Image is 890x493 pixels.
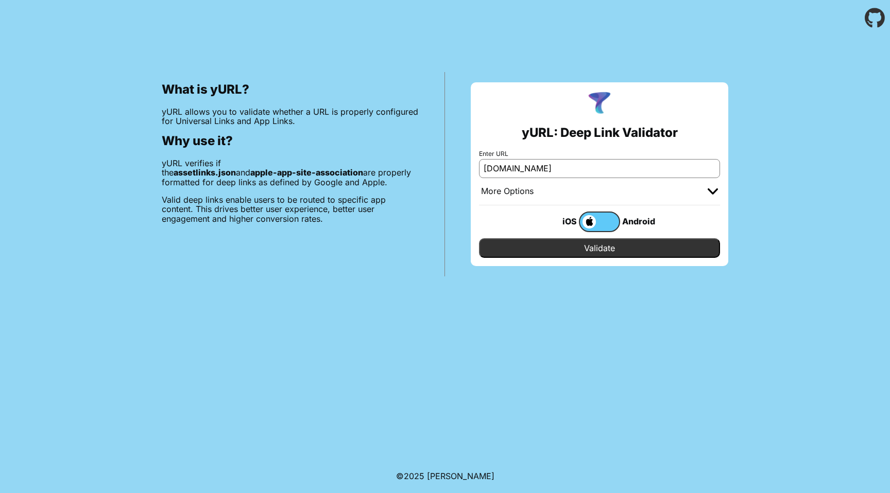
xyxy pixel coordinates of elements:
h2: yURL: Deep Link Validator [522,126,678,140]
div: Android [620,215,661,228]
footer: © [396,459,494,493]
a: Michael Ibragimchayev's Personal Site [427,471,494,481]
span: 2025 [404,471,424,481]
img: chevron [708,188,718,195]
b: assetlinks.json [174,167,236,178]
b: apple-app-site-association [250,167,363,178]
input: e.g. https://app.chayev.com/xyx [479,159,720,178]
input: Validate [479,238,720,258]
label: Enter URL [479,150,720,157]
h2: What is yURL? [162,82,419,97]
p: yURL verifies if the and are properly formatted for deep links as defined by Google and Apple. [162,159,419,187]
div: More Options [481,186,534,197]
img: yURL Logo [586,91,613,117]
div: iOS [538,215,579,228]
p: yURL allows you to validate whether a URL is properly configured for Universal Links and App Links. [162,107,419,126]
h2: Why use it? [162,134,419,148]
p: Valid deep links enable users to be routed to specific app content. This drives better user exper... [162,195,419,223]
